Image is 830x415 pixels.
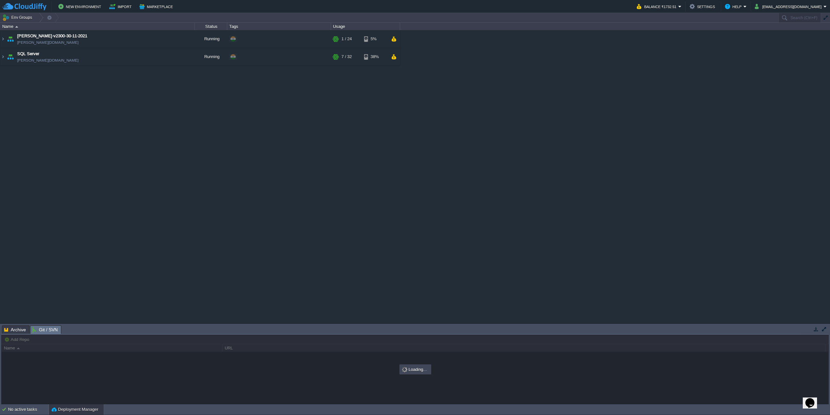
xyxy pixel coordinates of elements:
[364,48,385,66] div: 38%
[195,48,227,66] div: Running
[803,389,824,409] iframe: chat widget
[52,406,98,413] button: Deployment Manager
[228,23,331,30] div: Tags
[341,48,352,66] div: 7 / 32
[364,30,385,48] div: 5%
[8,404,49,415] div: No active tasks
[341,30,352,48] div: 1 / 24
[17,33,87,39] a: [PERSON_NAME]-v2300-30-11-2021
[400,365,431,374] div: Loading...
[6,48,15,66] img: AMDAwAAAACH5BAEAAAAALAAAAAABAAEAAAICRAEAOw==
[17,39,78,46] a: [PERSON_NAME][DOMAIN_NAME]
[331,23,400,30] div: Usage
[2,3,46,11] img: CloudJiffy
[0,48,6,66] img: AMDAwAAAACH5BAEAAAAALAAAAAABAAEAAAICRAEAOw==
[690,3,717,10] button: Settings
[1,23,195,30] div: Name
[195,30,227,48] div: Running
[4,326,26,334] span: Archive
[17,57,78,64] span: [PERSON_NAME][DOMAIN_NAME]
[139,3,175,10] button: Marketplace
[32,326,58,334] span: Git / SVN
[6,30,15,48] img: AMDAwAAAACH5BAEAAAAALAAAAAABAAEAAAICRAEAOw==
[195,23,227,30] div: Status
[2,13,34,22] button: Env Groups
[0,30,6,48] img: AMDAwAAAACH5BAEAAAAALAAAAAABAAEAAAICRAEAOw==
[58,3,103,10] button: New Environment
[109,3,134,10] button: Import
[637,3,678,10] button: Balance ₹1732.51
[725,3,743,10] button: Help
[755,3,824,10] button: [EMAIL_ADDRESS][DOMAIN_NAME]
[17,51,39,57] a: SQL Server
[15,26,18,28] img: AMDAwAAAACH5BAEAAAAALAAAAAABAAEAAAICRAEAOw==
